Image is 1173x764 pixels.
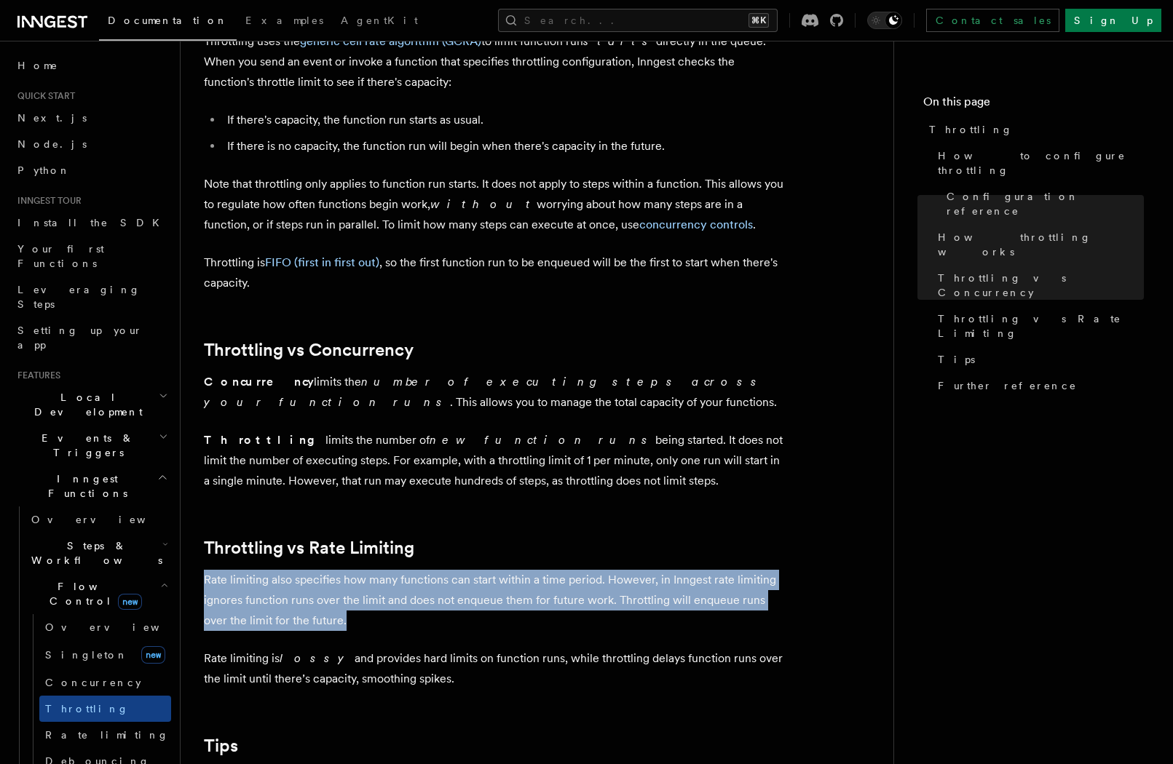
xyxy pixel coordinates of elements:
a: FIFO (first in first out) [265,255,379,269]
a: How to configure throttling [932,143,1144,183]
a: Node.js [12,131,171,157]
p: Throttling uses the to limit function run directly in the queue. When you send an event or invoke... [204,31,786,92]
a: Configuration reference [941,183,1144,224]
a: Contact sales [926,9,1059,32]
span: Throttling vs Concurrency [938,271,1144,300]
a: Throttling vs Rate Limiting [932,306,1144,346]
span: Inngest tour [12,195,82,207]
a: Examples [237,4,332,39]
span: Steps & Workflows [25,538,162,568]
em: lossy [280,651,355,665]
li: If there is no capacity, the function run will begin when there's capacity in the future. [223,136,786,156]
kbd: ⌘K [749,13,769,28]
span: How to configure throttling [938,148,1144,178]
a: Leveraging Steps [12,276,171,317]
span: Documentation [108,15,228,26]
a: Documentation [99,4,237,41]
button: Inngest Functions [12,466,171,506]
button: Events & Triggers [12,425,171,466]
a: Overview [25,506,171,533]
span: Rate limiting [45,729,169,741]
a: AgentKit [332,4,427,39]
a: Python [12,157,171,183]
button: Flow Controlnew [25,573,171,614]
button: Search...⌘K [498,9,778,32]
em: without [430,197,537,211]
span: new [118,594,142,610]
p: limits the . This allows you to manage the total capacity of your functions. [204,372,786,413]
span: Events & Triggers [12,431,159,460]
a: Throttling vs Concurrency [932,265,1144,306]
span: Leveraging Steps [17,284,141,310]
a: concurrency controls [639,218,753,231]
span: Overview [31,514,181,525]
a: Rate limiting [39,722,171,748]
button: Steps & Workflows [25,533,171,573]
strong: Throttling [204,433,325,447]
h4: On this page [923,93,1144,116]
span: Python [17,164,71,176]
a: Further reference [932,373,1144,399]
span: Tips [938,352,975,367]
a: Install the SDK [12,210,171,236]
span: Examples [245,15,323,26]
span: Features [12,370,60,381]
span: AgentKit [341,15,418,26]
a: Setting up your app [12,317,171,358]
a: Concurrency [39,669,171,696]
button: Local Development [12,384,171,425]
em: number of executing steps across your function runs [204,375,765,409]
a: Sign Up [1065,9,1161,32]
span: Setting up your app [17,325,143,351]
span: Quick start [12,90,75,102]
a: Home [12,52,171,79]
p: Note that throttling only applies to function run starts. It does not apply to steps within a fun... [204,174,786,235]
span: Throttling vs Rate Limiting [938,311,1144,341]
span: How throttling works [938,230,1144,259]
li: If there's capacity, the function run starts as usual. [223,110,786,130]
span: Throttling [929,122,1013,137]
a: Throttling vs Rate Limiting [204,538,414,558]
span: Throttling [45,703,129,715]
a: Singletonnew [39,640,171,669]
span: Next.js [17,112,87,124]
a: Next.js [12,105,171,131]
span: Singleton [45,649,128,661]
span: Home [17,58,58,73]
span: Flow Control [25,579,160,608]
span: Inngest Functions [12,471,157,501]
span: Node.js [17,138,87,150]
p: limits the number of being started. It does not limit the number of executing steps. For example,... [204,430,786,491]
a: Tips [932,346,1144,373]
span: Further reference [938,378,1077,393]
p: Rate limiting also specifies how many functions can start within a time period. However, in Innge... [204,570,786,631]
a: Tips [204,736,238,756]
span: new [141,646,165,664]
em: new function runs [430,433,655,447]
a: Overview [39,614,171,640]
a: How throttling works [932,224,1144,265]
a: Your first Functions [12,236,171,276]
span: Your first Functions [17,243,104,269]
a: Throttling vs Concurrency [204,340,414,360]
span: Overview [45,621,195,633]
span: Local Development [12,390,159,419]
span: Concurrency [45,677,141,688]
p: Rate limiting is and provides hard limits on function runs, while throttling delays function runs... [204,648,786,689]
span: Install the SDK [17,217,168,228]
button: Toggle dark mode [867,12,902,29]
a: Throttling [39,696,171,722]
a: Throttling [923,116,1144,143]
strong: Concurrency [204,375,314,389]
p: Throttling is , so the first function run to be enqueued will be the first to start when there's ... [204,252,786,293]
span: Configuration reference [947,189,1144,218]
